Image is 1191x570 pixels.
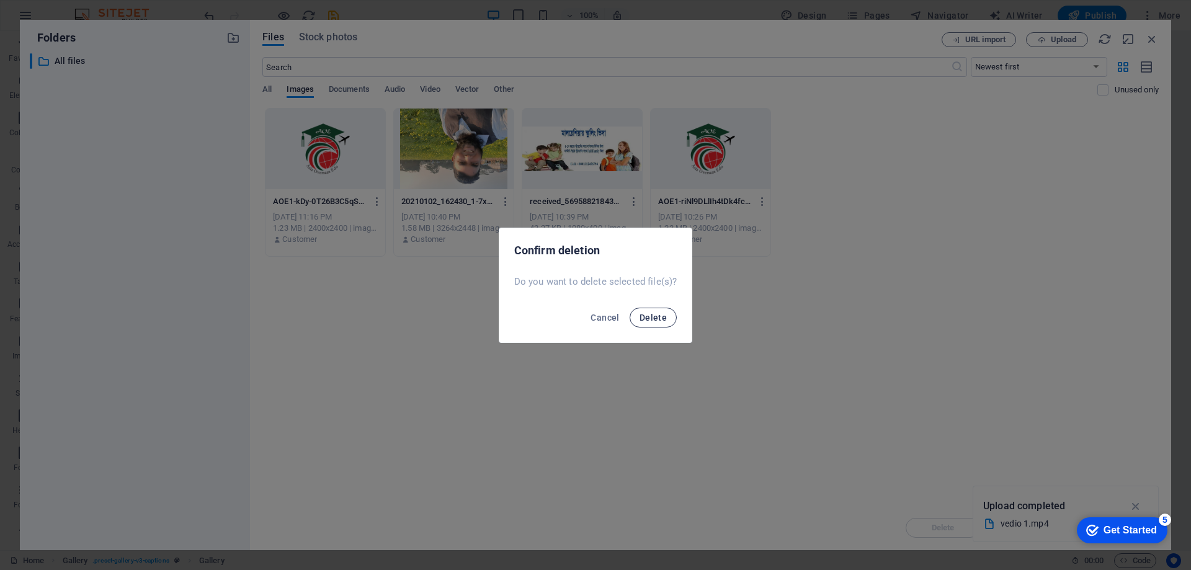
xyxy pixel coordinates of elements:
[591,313,619,323] span: Cancel
[10,6,100,32] div: Get Started 5 items remaining, 0% complete
[514,275,677,288] p: Do you want to delete selected file(s)?
[92,2,104,15] div: 5
[640,313,667,323] span: Delete
[10,442,595,530] div: Drop content here
[37,14,90,25] div: Get Started
[514,243,677,258] h2: Confirm deletion
[630,308,677,327] button: Delete
[586,308,624,327] button: Cancel
[236,496,297,514] span: Add elements
[302,496,370,514] span: Paste clipboard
